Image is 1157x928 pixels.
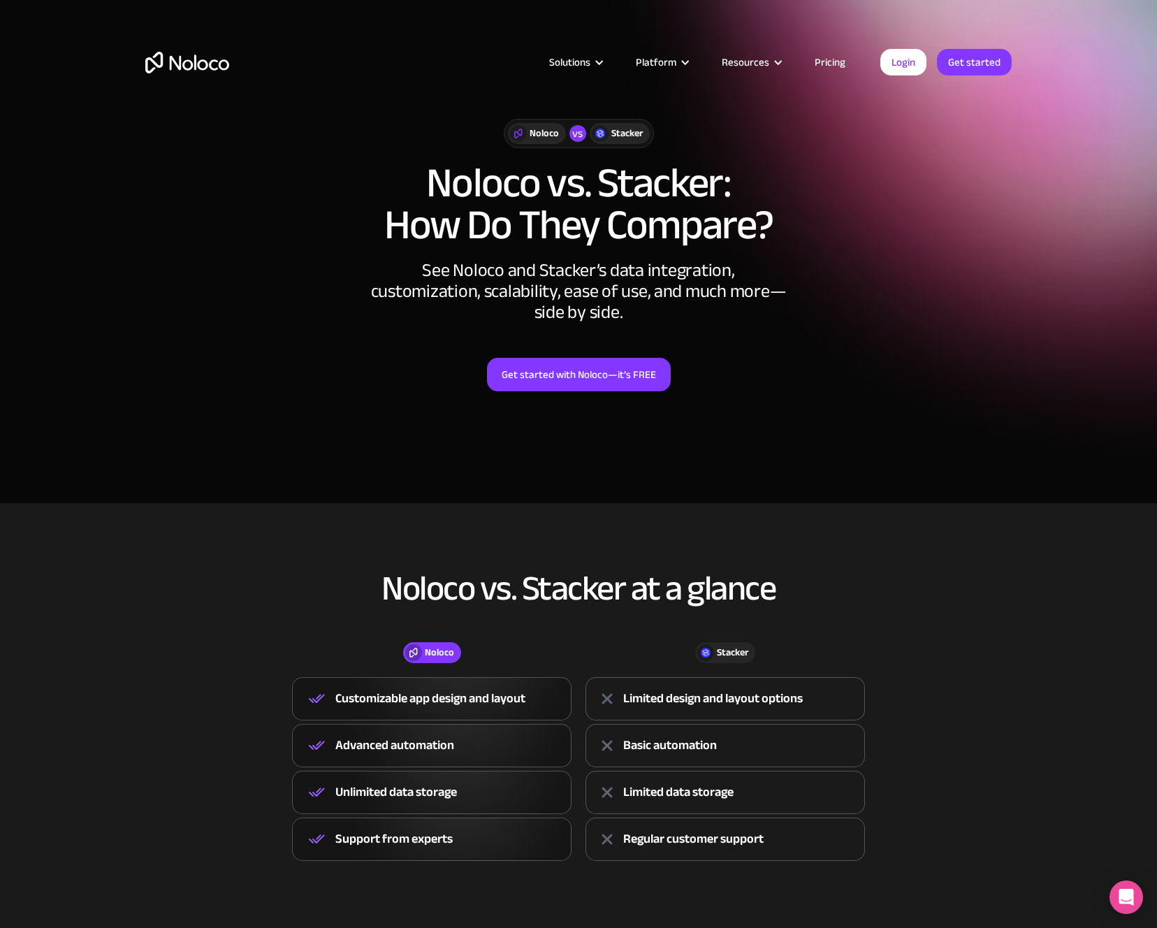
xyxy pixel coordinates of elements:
div: Customizable app design and layout [335,688,525,709]
div: Platform [618,53,704,71]
a: Login [880,49,926,75]
div: Limited data storage [623,782,734,803]
div: Stacker [717,645,748,660]
h2: Noloco vs. Stacker at a glance [145,570,1012,607]
div: Regular customer support [623,829,764,850]
div: Platform [636,53,676,71]
a: Get started [937,49,1012,75]
a: Get started with Noloco—it’s FREE [487,358,671,391]
div: Unlimited data storage [335,782,457,803]
div: Noloco [425,645,454,660]
div: Support from experts [335,829,453,850]
div: Solutions [549,53,590,71]
div: Advanced automation [335,735,454,756]
div: Resources [704,53,797,71]
div: Limited design and layout options [623,688,803,709]
div: Open Intercom Messenger [1109,880,1143,914]
div: Basic automation [623,735,717,756]
a: Pricing [797,53,863,71]
div: Resources [722,53,769,71]
div: Solutions [532,53,618,71]
a: home [145,52,229,73]
div: Noloco [530,126,559,141]
div: See Noloco and Stacker’s data integration, customization, scalability, ease of use, and much more... [369,260,788,323]
div: Stacker [611,126,643,141]
div: vs [569,125,586,142]
h1: Noloco vs. Stacker: How Do They Compare? [145,162,1012,246]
